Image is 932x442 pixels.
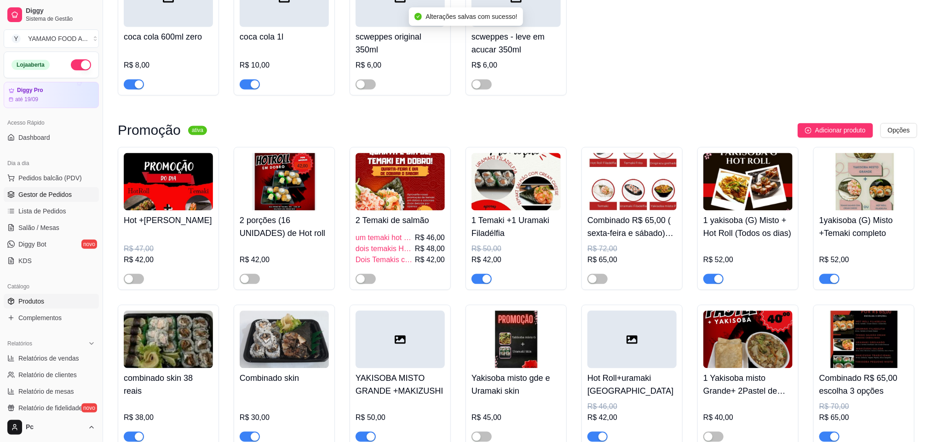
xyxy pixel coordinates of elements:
span: Dashboard [18,133,50,142]
a: Salão / Mesas [4,220,99,235]
a: DiggySistema de Gestão [4,4,99,26]
div: R$ 52,00 [819,255,909,266]
button: Select a team [4,29,99,48]
h4: 2 Temaki de salmão [356,214,445,227]
span: Y [12,34,21,43]
img: product-image [587,153,677,211]
div: R$ 30,00 [240,413,329,424]
img: product-image [124,311,213,368]
img: product-image [124,153,213,211]
div: R$ 6,00 [356,60,445,71]
span: Diggy Bot [18,240,46,249]
span: KDS [18,256,32,265]
div: R$ 50,00 [356,413,445,424]
div: R$ 52,00 [703,255,793,266]
span: Lista de Pedidos [18,207,66,216]
h4: Hot +[PERSON_NAME] [124,214,213,227]
span: Pc [26,423,84,431]
h4: YAKISOBA MISTO GRANDE +MAKIZUSHI [356,372,445,398]
div: R$ 40,00 [703,413,793,424]
a: Complementos [4,310,99,325]
div: R$ 65,00 [819,413,909,424]
h4: 1 Temaki +1 Uramaki Filadélfia [472,214,561,240]
img: product-image [703,311,793,368]
h4: combinado skin 38 reais [124,372,213,398]
a: Relatório de clientes [4,367,99,382]
span: Gestor de Pedidos [18,190,72,199]
h4: Combinado R$ 65,00 escolha 3 opções [819,372,909,398]
span: Opções [888,126,910,136]
div: R$ 50,00 [472,244,561,255]
span: Diggy [26,7,95,15]
h4: Combinado R$ 65,00 ( sexta-feira e sábado) escolha 3 opção [587,214,677,240]
a: KDS [4,253,99,268]
article: Diggy Pro [17,87,43,94]
div: R$ 47,00 [124,244,213,255]
h3: Promoção [118,125,181,136]
span: R$ 46,00 [415,233,445,244]
div: R$ 38,00 [124,413,213,424]
h4: Hot Roll+uramaki [GEOGRAPHIC_DATA] [587,372,677,398]
span: dois temakis HOT [356,244,413,255]
h4: coca cola 1l [240,31,329,44]
a: Lista de Pedidos [4,204,99,218]
div: Catálogo [4,279,99,294]
button: Opções [880,123,917,138]
div: Dia a dia [4,156,99,171]
h4: 1 yakisoba (G) Misto + Hot Roll (Todos os dias) [703,214,793,240]
button: Alterar Status [71,59,91,70]
div: Acesso Rápido [4,115,99,130]
span: Adicionar produto [815,126,866,136]
span: R$ 42,00 [415,255,445,266]
a: Relatórios de vendas [4,351,99,366]
span: R$ 48,00 [415,244,445,255]
span: um temaki hot + um temaki completo [356,233,413,244]
h4: 2 porções (16 UNIDADES) de Hot roll [240,214,329,240]
div: R$ 45,00 [472,413,561,424]
span: Relatórios de vendas [18,354,79,363]
img: product-image [819,311,909,368]
a: Diggy Botnovo [4,237,99,252]
img: product-image [472,311,561,368]
div: R$ 65,00 [587,255,677,266]
div: R$ 42,00 [240,255,329,266]
button: Pedidos balcão (PDV) [4,171,99,185]
h4: Yakisoba misto gde e Uramaki skin [472,372,561,398]
div: R$ 72,00 [587,244,677,255]
div: R$ 70,00 [819,402,909,413]
span: Relatório de mesas [18,387,74,396]
h4: coca cola 600ml zero [124,31,213,44]
span: Sistema de Gestão [26,15,95,23]
img: product-image [356,153,445,211]
sup: ativa [188,126,207,135]
div: R$ 8,00 [124,60,213,71]
span: Complementos [18,313,62,322]
span: Salão / Mesas [18,223,59,232]
a: Produtos [4,294,99,309]
h4: scweppes - leve em acucar 350ml [472,31,561,57]
span: Relatórios [7,340,32,347]
img: product-image [240,311,329,368]
div: R$ 42,00 [587,413,677,424]
span: Relatório de fidelidade [18,403,82,413]
a: Diggy Proaté 19/09 [4,82,99,108]
div: R$ 46,00 [587,402,677,413]
h4: scweppes original 350ml [356,31,445,57]
img: product-image [472,153,561,211]
span: Relatório de clientes [18,370,77,379]
img: product-image [240,153,329,211]
img: product-image [703,153,793,211]
div: R$ 10,00 [240,60,329,71]
a: Dashboard [4,130,99,145]
button: Pc [4,416,99,438]
span: Alterações salvas com sucesso! [426,13,517,20]
span: Produtos [18,297,44,306]
button: Adicionar produto [798,123,873,138]
a: Gestor de Pedidos [4,187,99,202]
div: YAMAMO FOOD A ... [28,34,88,43]
h4: 1yakisoba (G) Misto +Temaki completo [819,214,909,240]
h4: 1 Yakisoba misto Grande+ 2Pastel de carne [703,372,793,398]
div: R$ 6,00 [472,60,561,71]
div: R$ 42,00 [472,255,561,266]
article: até 19/09 [15,96,38,103]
